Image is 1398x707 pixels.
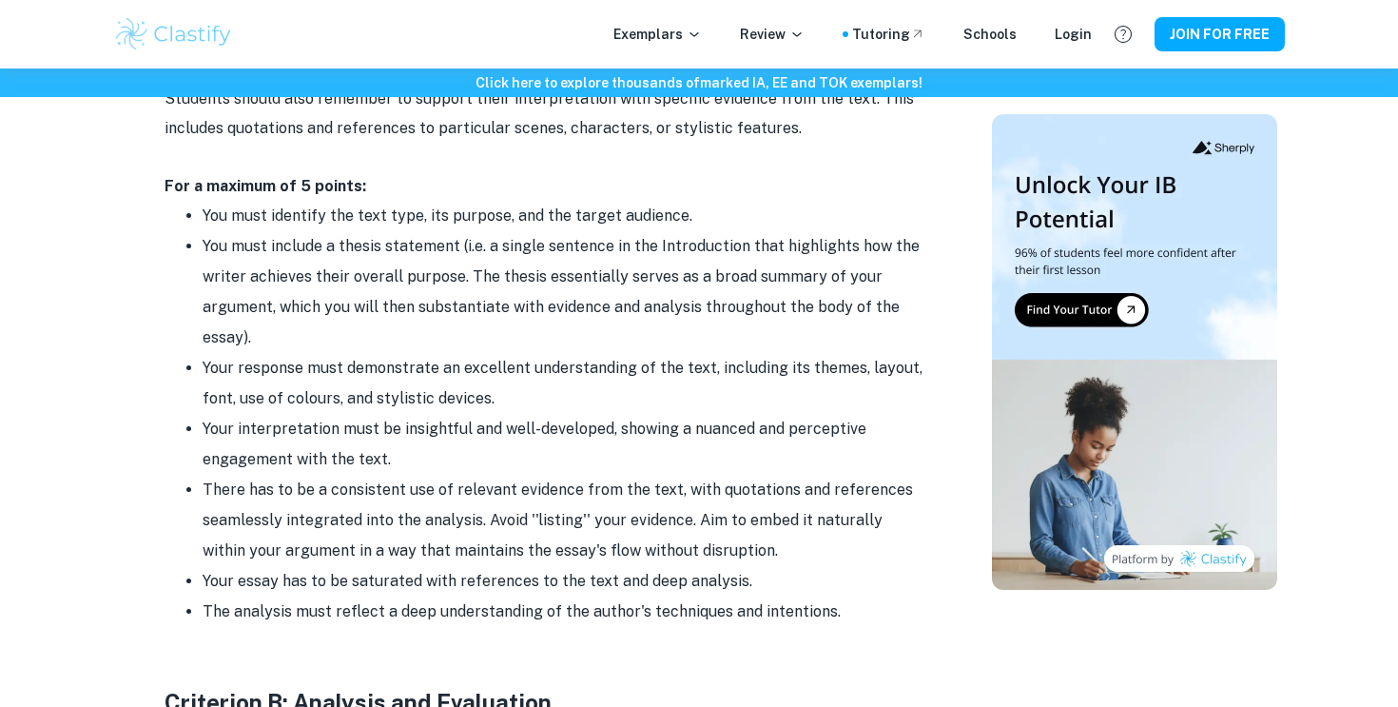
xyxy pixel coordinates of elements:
li: There has to be a consistent use of relevant evidence from the text, with quotations and referenc... [203,475,925,566]
li: You must include a thesis statement (i.e. a single sentence in the Introduction that highlights h... [203,231,925,353]
h6: Click here to explore thousands of marked IA, EE and TOK exemplars ! [4,72,1394,93]
a: Login [1055,24,1092,45]
p: Exemplars [613,24,702,45]
li: Your interpretation must be insightful and well-developed, showing a nuanced and perceptive engag... [203,414,925,475]
li: You must identify the text type, its purpose, and the target audience. [203,201,925,231]
p: Review [740,24,805,45]
li: Your response must demonstrate an excellent understanding of the text, including its themes, layo... [203,353,925,414]
a: Tutoring [852,24,925,45]
button: JOIN FOR FREE [1155,17,1285,51]
li: Your essay has to be saturated with references to the text and deep analysis. [203,566,925,597]
li: The analysis must reflect a deep understanding of the author's techniques and intentions. [203,597,925,627]
p: Students should also remember to support their interpretation with specific evidence from the tex... [165,85,925,143]
button: Help and Feedback [1107,18,1139,50]
a: Schools [963,24,1017,45]
strong: For a maximum of 5 points: [165,177,366,195]
img: Thumbnail [992,114,1277,590]
img: Clastify logo [113,15,234,53]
